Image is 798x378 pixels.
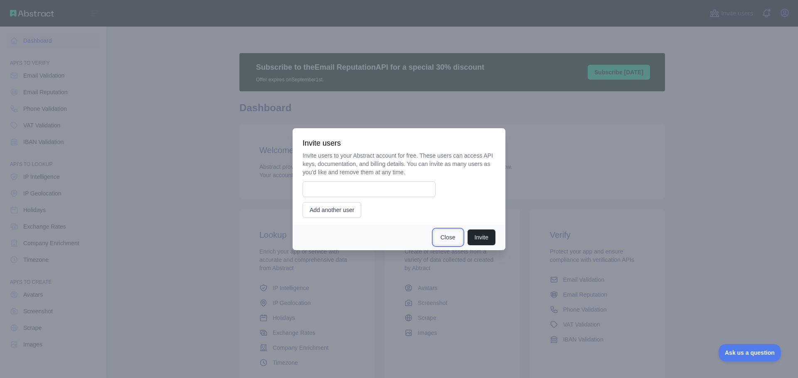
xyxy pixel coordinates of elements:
p: Invite users to your Abstract account for free. These users can access API keys, documentation, a... [303,151,495,176]
button: Add another user [303,202,361,218]
h3: Invite users [303,138,495,148]
button: Invite [468,229,495,245]
button: Close [433,229,463,245]
iframe: Toggle Customer Support [719,344,781,361]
